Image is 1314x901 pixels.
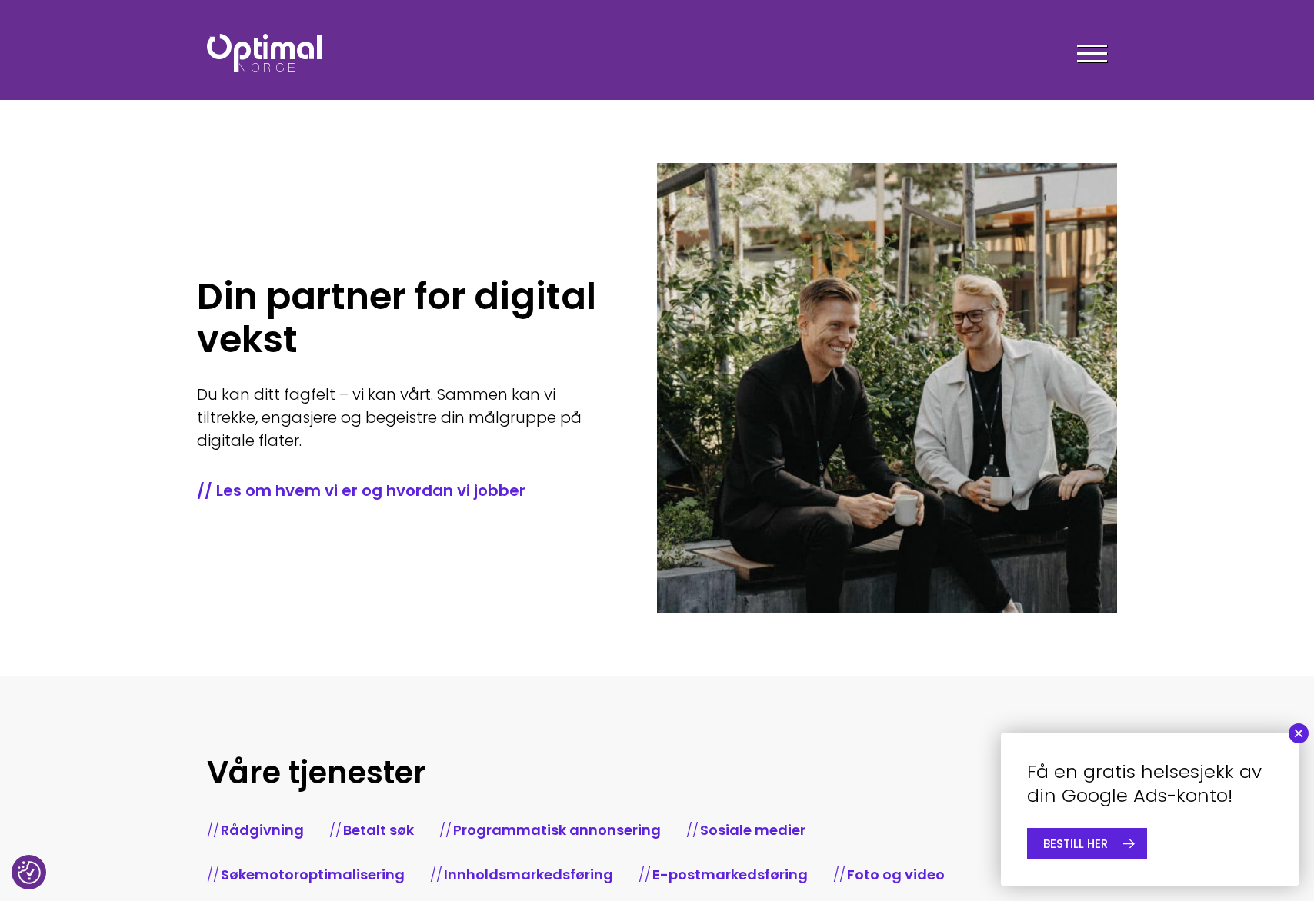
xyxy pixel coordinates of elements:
p: Du kan ditt fagfelt – vi kan vårt. Sammen kan vi tiltrekke, engasjere og begeistre din målgruppe ... [197,383,611,452]
a: Foto og video [847,865,945,884]
a: Rådgivning [221,820,304,839]
a: BESTILL HER [1027,828,1147,859]
button: Samtykkepreferanser [18,861,41,884]
h2: Våre tjenester [207,753,1107,793]
img: Revisit consent button [18,861,41,884]
a: Betalt søk [343,820,414,839]
h1: Din partner for digital vekst [197,275,611,361]
a: Programmatisk annonsering [453,820,661,839]
a: Søkemotoroptimalisering [221,865,405,884]
h4: Få en gratis helsesjekk av din Google Ads-konto! [1027,760,1272,807]
img: Optimal Norge [207,34,322,72]
a: Sosiale medier [700,820,805,839]
a: Innholdsmarkedsføring [444,865,613,884]
button: Close [1289,723,1309,743]
a: // Les om hvem vi er og hvordan vi jobber [197,480,611,501]
a: E-postmarkedsføring [652,865,808,884]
